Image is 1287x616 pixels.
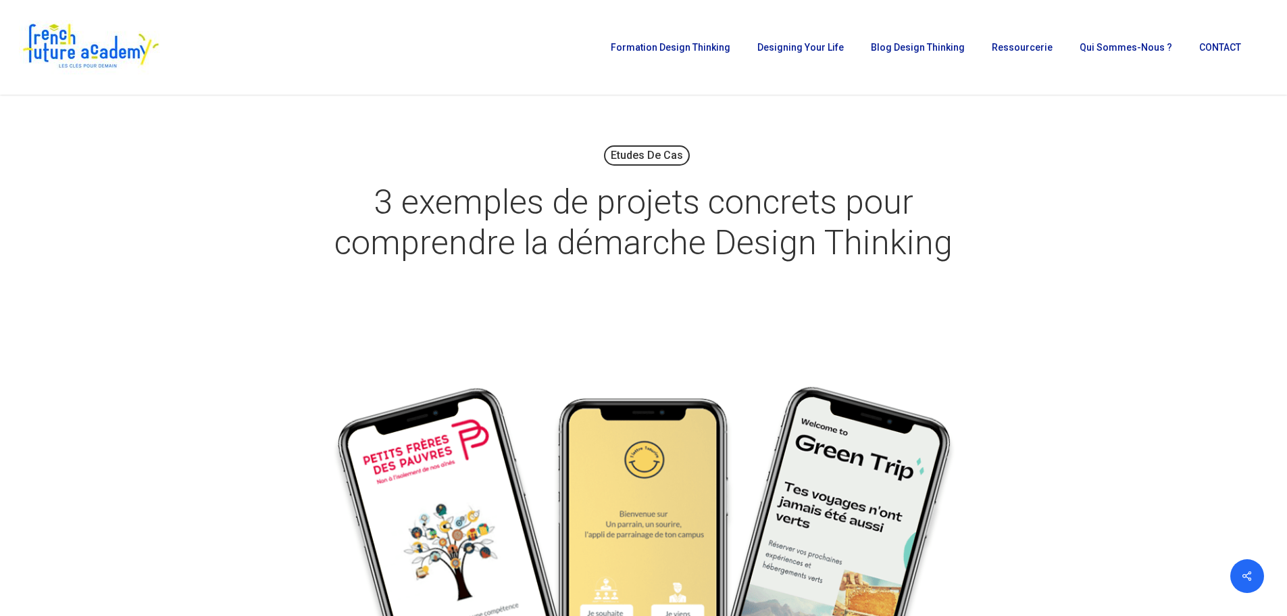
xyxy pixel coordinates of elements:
[871,42,965,53] span: Blog Design Thinking
[864,43,971,52] a: Blog Design Thinking
[985,43,1059,52] a: Ressourcerie
[306,168,982,277] h1: 3 exemples de projets concrets pour comprendre la démarche Design Thinking
[1073,43,1179,52] a: Qui sommes-nous ?
[1192,43,1248,52] a: CONTACT
[604,43,737,52] a: Formation Design Thinking
[19,20,161,74] img: French Future Academy
[1080,42,1172,53] span: Qui sommes-nous ?
[751,43,851,52] a: Designing Your Life
[611,42,730,53] span: Formation Design Thinking
[604,145,690,166] a: Etudes de cas
[1199,42,1241,53] span: CONTACT
[992,42,1053,53] span: Ressourcerie
[757,42,844,53] span: Designing Your Life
